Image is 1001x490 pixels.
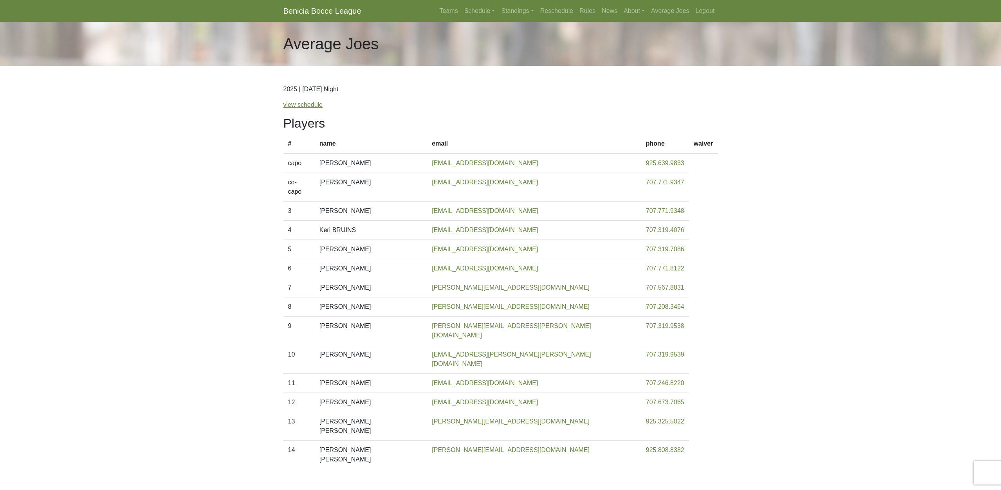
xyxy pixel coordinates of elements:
[646,303,684,310] a: 707.208.3464
[283,259,315,278] td: 6
[646,447,684,453] a: 925.808.8382
[432,399,538,405] a: [EMAIL_ADDRESS][DOMAIN_NAME]
[283,345,315,374] td: 10
[432,246,538,252] a: [EMAIL_ADDRESS][DOMAIN_NAME]
[283,221,315,240] td: 4
[315,240,427,259] td: [PERSON_NAME]
[283,393,315,412] td: 12
[641,134,689,154] th: phone
[646,160,684,166] a: 925.639.9833
[315,345,427,374] td: [PERSON_NAME]
[315,153,427,173] td: [PERSON_NAME]
[283,240,315,259] td: 5
[576,3,599,19] a: Rules
[646,179,684,186] a: 707.771.9347
[693,3,718,19] a: Logout
[315,221,427,240] td: Keri BRUINS
[646,207,684,214] a: 707.771.9348
[315,317,427,345] td: [PERSON_NAME]
[646,227,684,233] a: 707.319.4076
[283,101,323,108] a: view schedule
[620,3,648,19] a: About
[283,278,315,297] td: 7
[283,116,718,131] h2: Players
[599,3,620,19] a: News
[315,412,427,441] td: [PERSON_NAME] [PERSON_NAME]
[537,3,577,19] a: Reschedule
[648,3,693,19] a: Average Joes
[283,374,315,393] td: 11
[283,202,315,221] td: 3
[432,351,591,367] a: [EMAIL_ADDRESS][PERSON_NAME][PERSON_NAME][DOMAIN_NAME]
[315,374,427,393] td: [PERSON_NAME]
[283,134,315,154] th: #
[432,160,538,166] a: [EMAIL_ADDRESS][DOMAIN_NAME]
[315,134,427,154] th: name
[646,380,684,386] a: 707.246.8220
[283,173,315,202] td: co-capo
[315,297,427,317] td: [PERSON_NAME]
[436,3,461,19] a: Teams
[283,441,315,469] td: 14
[432,380,538,386] a: [EMAIL_ADDRESS][DOMAIN_NAME]
[646,284,684,291] a: 707.567.8831
[315,393,427,412] td: [PERSON_NAME]
[432,284,590,291] a: [PERSON_NAME][EMAIL_ADDRESS][DOMAIN_NAME]
[432,322,591,339] a: [PERSON_NAME][EMAIL_ADDRESS][PERSON_NAME][DOMAIN_NAME]
[432,227,538,233] a: [EMAIL_ADDRESS][DOMAIN_NAME]
[315,202,427,221] td: [PERSON_NAME]
[283,297,315,317] td: 8
[432,303,590,310] a: [PERSON_NAME][EMAIL_ADDRESS][DOMAIN_NAME]
[432,418,590,425] a: [PERSON_NAME][EMAIL_ADDRESS][DOMAIN_NAME]
[432,179,538,186] a: [EMAIL_ADDRESS][DOMAIN_NAME]
[646,322,684,329] a: 707.319.9538
[315,173,427,202] td: [PERSON_NAME]
[315,278,427,297] td: [PERSON_NAME]
[283,412,315,441] td: 13
[315,441,427,469] td: [PERSON_NAME] [PERSON_NAME]
[427,134,641,154] th: email
[689,134,718,154] th: waiver
[646,418,684,425] a: 925.325.5022
[315,259,427,278] td: [PERSON_NAME]
[646,351,684,358] a: 707.319.9539
[283,317,315,345] td: 9
[283,85,718,94] p: 2025 | [DATE] Night
[498,3,537,19] a: Standings
[432,447,590,453] a: [PERSON_NAME][EMAIL_ADDRESS][DOMAIN_NAME]
[283,153,315,173] td: capo
[646,399,684,405] a: 707.673.7065
[646,246,684,252] a: 707.319.7086
[461,3,498,19] a: Schedule
[646,265,684,272] a: 707.771.8122
[432,207,538,214] a: [EMAIL_ADDRESS][DOMAIN_NAME]
[283,3,361,19] a: Benicia Bocce League
[283,34,379,53] h1: Average Joes
[432,265,538,272] a: [EMAIL_ADDRESS][DOMAIN_NAME]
